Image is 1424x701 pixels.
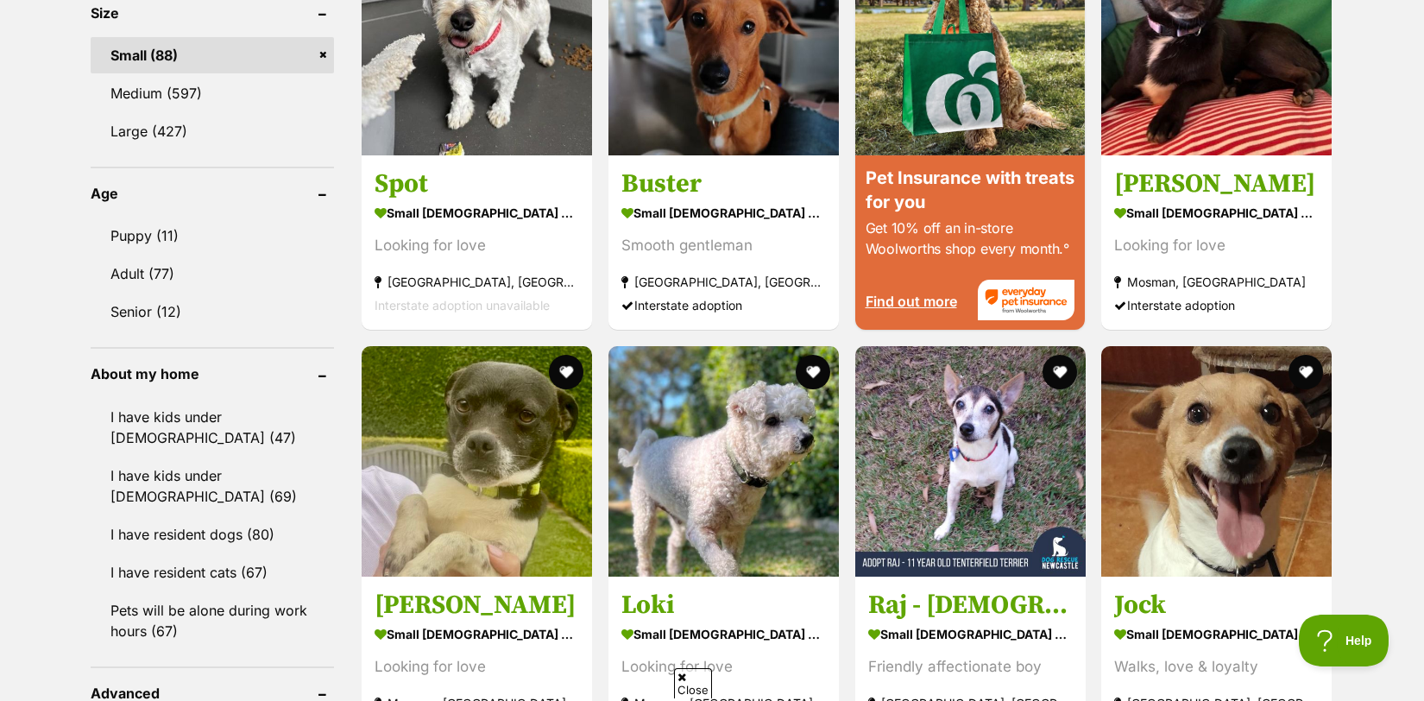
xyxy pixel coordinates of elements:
a: Large (427) [91,113,334,149]
div: Friendly affectionate boy [868,655,1073,679]
a: Adult (77) [91,256,334,292]
strong: [GEOGRAPHIC_DATA], [GEOGRAPHIC_DATA] [375,270,579,294]
a: Small (88) [91,37,334,73]
strong: Mosman, [GEOGRAPHIC_DATA] [1114,270,1319,294]
a: I have resident cats (67) [91,554,334,590]
strong: small [DEMOGRAPHIC_DATA] Dog [1114,622,1319,647]
div: Looking for love [621,655,826,679]
a: [PERSON_NAME] small [DEMOGRAPHIC_DATA] Dog Looking for love Mosman, [GEOGRAPHIC_DATA] Interstate ... [1101,155,1332,330]
a: Buster small [DEMOGRAPHIC_DATA] Dog Smooth gentleman [GEOGRAPHIC_DATA], [GEOGRAPHIC_DATA] Interst... [608,155,839,330]
button: favourite [549,355,583,389]
h3: Spot [375,167,579,200]
a: Medium (597) [91,75,334,111]
h3: Buster [621,167,826,200]
a: I have kids under [DEMOGRAPHIC_DATA] (47) [91,399,334,456]
div: Interstate adoption [621,294,826,317]
strong: small [DEMOGRAPHIC_DATA] Dog [621,622,826,647]
div: Looking for love [375,655,579,679]
h3: [PERSON_NAME] [375,589,579,622]
strong: small [DEMOGRAPHIC_DATA] Dog [868,622,1073,647]
strong: small [DEMOGRAPHIC_DATA] Dog [375,622,579,647]
button: favourite [1289,355,1323,389]
a: I have resident dogs (80) [91,516,334,553]
span: Interstate adoption unavailable [375,298,550,313]
a: Puppy (11) [91,218,334,254]
div: Smooth gentleman [621,234,826,257]
strong: small [DEMOGRAPHIC_DATA] Dog [621,200,826,225]
h3: Jock [1114,589,1319,622]
div: Looking for love [1114,234,1319,257]
iframe: Help Scout Beacon - Open [1299,615,1389,666]
span: Close [674,668,712,698]
img: Marco - Mixed breed Dog [362,346,592,577]
header: About my home [91,366,334,382]
div: Interstate adoption [1114,294,1319,317]
img: Jock - Jack Russell Terrier Dog [1101,346,1332,577]
div: Walks, love & loyalty [1114,655,1319,679]
a: Senior (12) [91,294,334,330]
img: Raj - 11 Year Old Tenterfield Terrier - Tenterfield Terrier Dog [855,346,1086,577]
header: Size [91,5,334,21]
h3: Raj - [DEMOGRAPHIC_DATA] Tenterfield Terrier [868,589,1073,622]
header: Advanced [91,685,334,701]
button: favourite [796,355,830,389]
strong: small [DEMOGRAPHIC_DATA] Dog [375,200,579,225]
div: Looking for love [375,234,579,257]
strong: small [DEMOGRAPHIC_DATA] Dog [1114,200,1319,225]
strong: [GEOGRAPHIC_DATA], [GEOGRAPHIC_DATA] [621,270,826,294]
img: Loki - Bichon Frise Dog [608,346,839,577]
a: Pets will be alone during work hours (67) [91,592,334,649]
h3: [PERSON_NAME] [1114,167,1319,200]
a: I have kids under [DEMOGRAPHIC_DATA] (69) [91,458,334,515]
button: favourite [1042,355,1076,389]
h3: Loki [621,589,826,622]
header: Age [91,186,334,201]
a: Spot small [DEMOGRAPHIC_DATA] Dog Looking for love [GEOGRAPHIC_DATA], [GEOGRAPHIC_DATA] Interstat... [362,155,592,330]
